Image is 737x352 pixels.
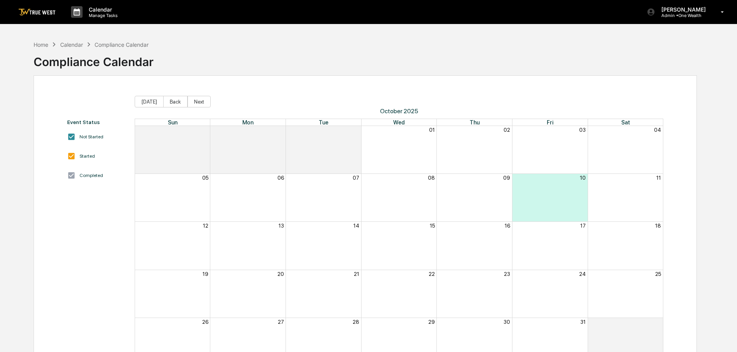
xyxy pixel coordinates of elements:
span: Sun [168,119,177,126]
img: logo [19,9,56,16]
button: 16 [505,223,510,229]
div: Calendar [60,41,83,48]
button: 21 [354,271,359,277]
button: 25 [655,271,661,277]
button: 17 [580,223,586,229]
button: 23 [504,271,510,277]
button: 04 [654,127,661,133]
button: 22 [429,271,435,277]
div: Completed [79,173,103,178]
button: Back [163,96,188,107]
button: 26 [202,319,208,325]
p: [PERSON_NAME] [655,6,710,13]
button: 12 [203,223,208,229]
button: 15 [430,223,435,229]
span: Thu [470,119,480,126]
button: 24 [579,271,586,277]
span: Sat [621,119,630,126]
div: Compliance Calendar [95,41,149,48]
button: 10 [580,175,586,181]
p: Manage Tasks [83,13,122,18]
button: 28 [202,127,208,133]
button: 14 [353,223,359,229]
button: 07 [353,175,359,181]
button: [DATE] [135,96,164,107]
div: Not Started [79,134,103,139]
button: 09 [503,175,510,181]
span: Mon [242,119,254,126]
button: 29 [428,319,435,325]
div: Home [34,41,48,48]
button: 06 [277,175,284,181]
p: Admin • One Wealth [655,13,710,18]
button: 02 [504,127,510,133]
button: 01 [429,127,435,133]
button: 11 [656,175,661,181]
button: 29 [277,127,284,133]
div: Event Status [67,119,127,125]
button: 20 [277,271,284,277]
button: 08 [428,175,435,181]
span: Wed [393,119,405,126]
button: 28 [353,319,359,325]
button: Next [188,96,211,107]
button: 03 [579,127,586,133]
button: 30 [353,127,359,133]
button: 13 [279,223,284,229]
div: Started [79,153,95,159]
span: October 2025 [135,107,664,115]
button: 18 [655,223,661,229]
button: 31 [580,319,586,325]
button: 27 [278,319,284,325]
span: Fri [547,119,553,126]
button: 05 [202,175,208,181]
button: 19 [203,271,208,277]
button: 30 [504,319,510,325]
span: Tue [319,119,328,126]
div: Compliance Calendar [34,49,154,69]
p: Calendar [83,6,122,13]
button: 01 [655,319,661,325]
